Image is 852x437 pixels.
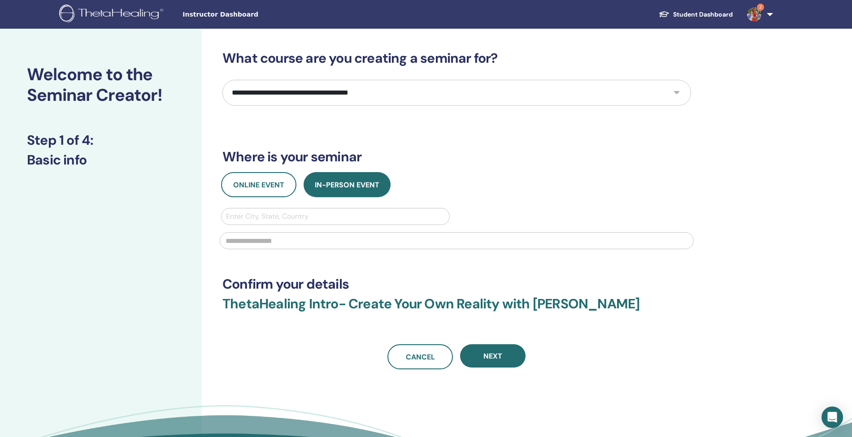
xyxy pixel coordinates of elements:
[652,6,740,23] a: Student Dashboard
[387,344,453,369] a: Cancel
[757,4,764,11] span: 2
[222,50,691,66] h3: What course are you creating a seminar for?
[27,132,175,148] h3: Step 1 of 4 :
[222,296,691,323] h3: ThetaHealing Intro- Create Your Own Reality with [PERSON_NAME]
[406,352,435,362] span: Cancel
[222,149,691,165] h3: Where is your seminar
[27,65,175,105] h2: Welcome to the Seminar Creator!
[315,180,379,190] span: In-Person Event
[59,4,166,25] img: logo.png
[183,10,317,19] span: Instructor Dashboard
[483,351,502,361] span: Next
[460,344,526,368] button: Next
[659,10,669,18] img: graduation-cap-white.svg
[222,276,691,292] h3: Confirm your details
[27,152,175,168] h3: Basic info
[747,7,761,22] img: default.jpg
[822,407,843,428] div: Open Intercom Messenger
[304,172,391,197] button: In-Person Event
[221,172,296,197] button: Online Event
[233,180,284,190] span: Online Event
